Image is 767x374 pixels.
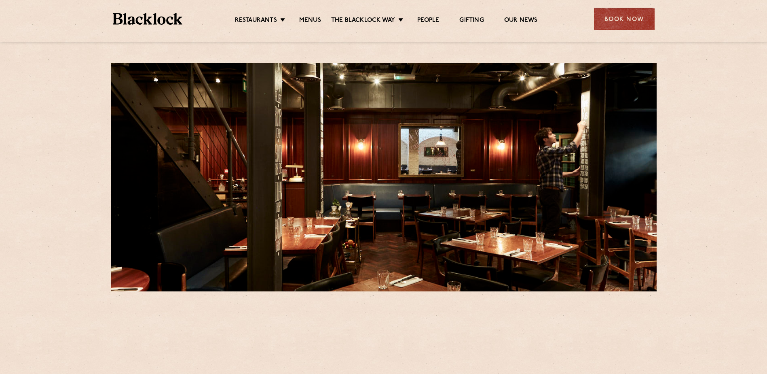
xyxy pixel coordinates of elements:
[235,17,277,25] a: Restaurants
[113,13,183,25] img: BL_Textured_Logo-footer-cropped.svg
[417,17,439,25] a: People
[504,17,538,25] a: Our News
[331,17,395,25] a: The Blacklock Way
[459,17,484,25] a: Gifting
[299,17,321,25] a: Menus
[594,8,655,30] div: Book Now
